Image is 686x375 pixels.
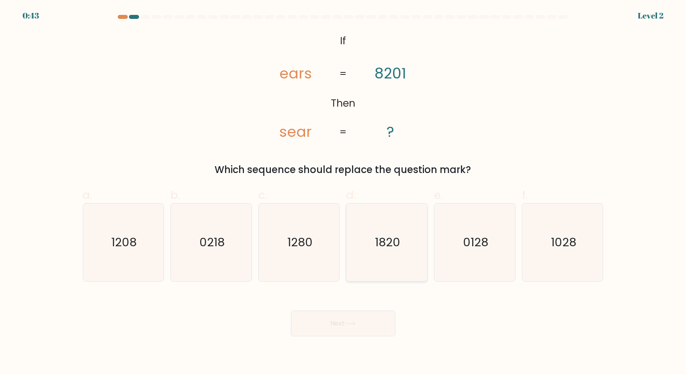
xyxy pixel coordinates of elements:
span: c. [258,187,267,203]
tspan: If [340,33,346,48]
text: 0128 [463,234,488,250]
span: b. [170,187,180,203]
tspan: ears [279,63,312,84]
text: 1280 [287,234,313,250]
span: a. [83,187,92,203]
svg: @import url('[URL][DOMAIN_NAME]); [252,31,434,143]
tspan: ? [387,122,394,142]
div: Which sequence should replace the question mark? [88,163,599,177]
tspan: 8201 [375,63,406,84]
text: 1208 [111,234,137,250]
tspan: = [339,66,347,81]
div: 0:43 [23,10,39,22]
tspan: = [339,125,347,139]
button: Next [291,311,395,336]
text: 0218 [199,234,225,250]
tspan: Then [331,96,355,111]
div: Level 2 [638,10,663,22]
text: 1820 [375,234,400,250]
span: f. [522,187,528,203]
span: d. [346,187,356,203]
text: 1028 [551,234,576,250]
span: e. [434,187,443,203]
tspan: sear [279,122,312,142]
